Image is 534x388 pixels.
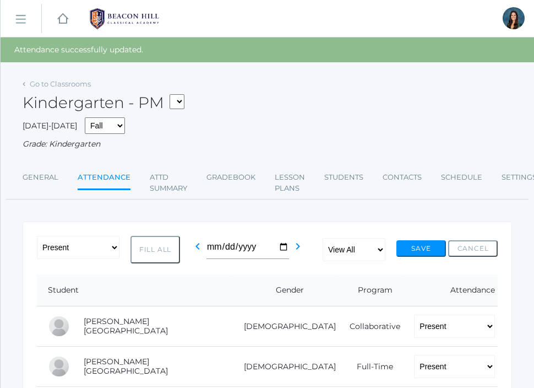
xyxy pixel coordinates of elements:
[130,236,180,263] button: Fill All
[1,37,534,62] div: Attendance successfully updated.
[84,357,168,376] a: [PERSON_NAME][GEOGRAPHIC_DATA]
[84,316,168,336] a: [PERSON_NAME][GEOGRAPHIC_DATA]
[448,240,498,257] button: Cancel
[48,315,70,337] div: Charlotte Bair
[403,274,498,306] th: Attendance
[233,274,339,306] th: Gender
[23,138,512,150] div: Grade: Kindergarten
[291,245,304,255] a: chevron_right
[48,355,70,378] div: Jordan Bell
[37,274,233,306] th: Student
[23,121,77,131] span: [DATE]-[DATE]
[83,5,166,33] img: BHCALogos-05-308ed15e86a5a0abce9b8dd61676a3503ac9727e845dece92d48e8588c001991.png
[275,166,305,199] a: Lesson Plans
[191,245,204,255] a: chevron_left
[233,306,339,347] td: [DEMOGRAPHIC_DATA]
[339,274,403,306] th: Program
[396,240,446,257] button: Save
[339,306,403,347] td: Collaborative
[30,79,91,88] a: Go to Classrooms
[150,166,187,199] a: Attd Summary
[23,166,58,188] a: General
[441,166,482,188] a: Schedule
[339,347,403,387] td: Full-Time
[78,166,130,190] a: Attendance
[23,94,184,112] h2: Kindergarten - PM
[324,166,363,188] a: Students
[291,240,304,253] i: chevron_right
[191,240,204,253] i: chevron_left
[503,7,525,29] div: Jordyn Dewey
[233,347,339,387] td: [DEMOGRAPHIC_DATA]
[383,166,422,188] a: Contacts
[206,166,255,188] a: Gradebook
